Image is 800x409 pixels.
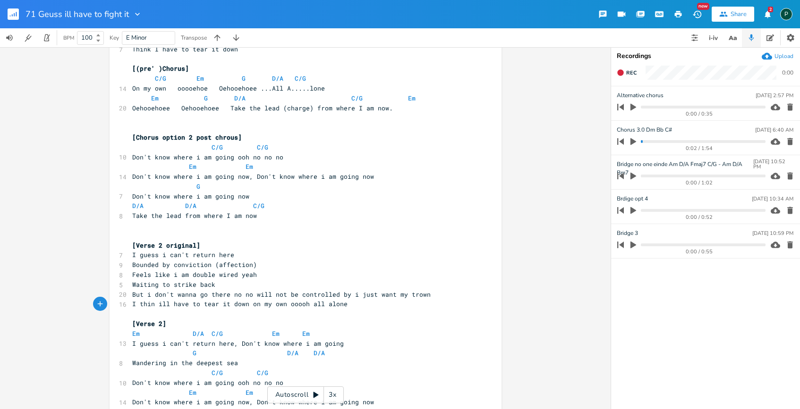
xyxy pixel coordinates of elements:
span: Em [246,162,253,171]
button: Share [712,7,754,22]
span: C/G [257,368,268,377]
span: Em [272,329,280,338]
span: C/G [212,329,223,338]
div: Share [731,10,747,18]
span: C/G [257,143,268,151]
span: D/A [132,201,144,210]
span: Em [132,329,140,338]
span: D/A [287,349,298,357]
span: G [193,349,196,357]
div: [DATE] 2:57 PM [756,93,793,98]
button: New [688,6,706,23]
div: Recordings [617,53,794,59]
span: Em [189,162,196,171]
span: Don't know where i am going now, Don't know where i am going now [132,172,374,181]
span: G [242,74,246,83]
span: Brdige opt 4 [617,194,648,203]
span: I thin ill have to tear it down on my own ooooh all alone [132,300,348,308]
div: 0:02 / 1:54 [633,146,766,151]
span: Don't know where i am going now [132,192,249,200]
span: D/A [314,349,325,357]
span: E Minor [126,33,147,42]
button: Upload [762,51,793,61]
span: D/A [272,74,283,83]
div: 0:00 [782,70,793,75]
span: But i don't wanna go there no no will not be controlled by i just want my trown [132,290,431,299]
span: Feels like i am double wired yeah [132,270,257,279]
button: Rec [613,65,640,80]
span: 71 Geuss ill have to fight it [26,10,129,18]
div: [DATE] 10:52 PM [753,159,793,169]
span: C/G [212,143,223,151]
div: Piepo [780,8,792,20]
span: C/G [212,368,223,377]
div: Upload [774,52,793,60]
div: Transpose [181,35,207,41]
span: D/A [185,201,196,210]
button: 2 [758,6,777,23]
span: [Verse 2 original] [132,241,200,250]
span: Em [302,329,310,338]
div: Autoscroll [267,386,344,403]
span: D/A [234,94,246,102]
div: Key [110,35,119,41]
div: [DATE] 10:34 AM [752,196,793,201]
button: P [780,3,792,25]
span: Take the lead from where I am now [132,211,257,220]
div: [DATE] 10:59 PM [752,231,793,236]
span: Don't know where i am going ooh no no no [132,153,283,161]
div: BPM [63,35,74,41]
div: New [697,3,709,10]
span: C/G [351,94,363,102]
span: Don't know where i am going now, Don't know where i am going now [132,398,374,406]
span: D/A [193,329,204,338]
span: I guess i can't return here [132,250,234,259]
div: 0:00 / 1:02 [633,180,766,185]
span: Wandering in the deepest sea [132,359,238,367]
span: Em [408,94,416,102]
span: Bridge no one einde Am D/A Fmaj7 C/G - Am D/A Bm7 [617,160,753,169]
span: Waiting to strike back [132,280,215,289]
span: G [204,94,208,102]
div: 0:00 / 0:55 [633,249,766,254]
span: Alternative chorus [617,91,664,100]
span: G [196,182,200,191]
span: C/G [295,74,306,83]
span: Bridge 3 [617,229,638,238]
span: [Verse 2] [132,319,166,328]
span: C/G [155,74,166,83]
span: Em [151,94,159,102]
div: 0:00 / 0:52 [633,215,766,220]
span: I guess i can't return here, Don't know where i am going [132,339,344,348]
span: Don't know where i am going ooh no no no [132,378,283,387]
span: Think I have to tear it down [132,45,238,53]
span: Bounded by conviction (affection) [132,260,257,269]
div: [DATE] 6:40 AM [755,127,793,133]
span: Em [246,388,253,397]
div: 0:00 / 0:35 [633,111,766,117]
div: 2 [768,7,773,12]
span: On my own ooooehoe Oehooehoee ...All A.....lone [132,84,325,92]
span: [(pre' )Chorus] [132,64,189,73]
span: [Chorus option 2 post chrous] [132,133,242,142]
div: 3x [324,386,341,403]
span: Em [189,388,196,397]
span: Oehooehoee Oehooehoee Take the lead (charge) from where I am now. [132,104,393,112]
span: Chorus 3.0 Dm Bb C# [617,125,672,134]
span: Em [196,74,204,83]
span: C/G [253,201,264,210]
span: Rec [626,69,637,76]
